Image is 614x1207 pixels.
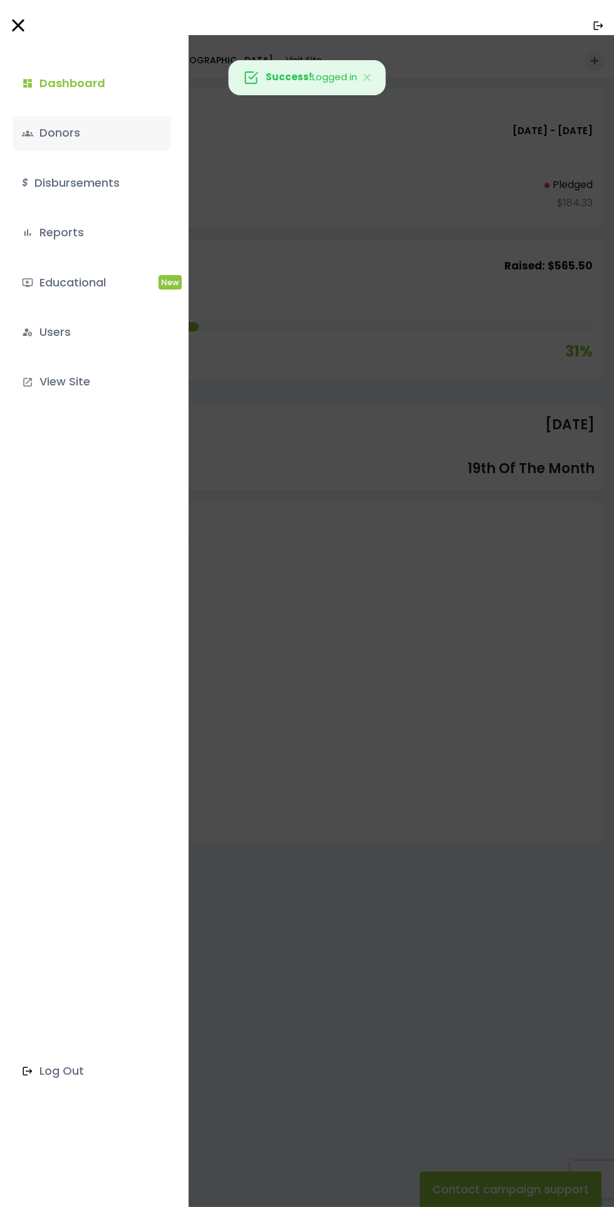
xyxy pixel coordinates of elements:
div: Logged in [229,60,386,95]
i: dashboard [22,78,33,89]
span: groups [22,128,33,139]
a: manage_accountsUsers [13,315,170,349]
i: manage_accounts [22,327,33,338]
a: $Disbursements [13,166,170,200]
a: dashboardDashboard [13,66,170,100]
i: $ [22,174,28,192]
a: groupsDonors [13,116,170,150]
strong: Success! [266,70,312,83]
i: launch [22,377,33,388]
i: ondemand_video [22,277,33,288]
a: launchView Site [13,365,170,399]
button: Close [349,61,385,95]
a: ondemand_videoEducationalNew [13,266,170,300]
a: bar_chartReports [13,216,170,249]
i: bar_chart [22,227,33,238]
span: New [159,275,182,290]
a: Log Out [13,1054,170,1088]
